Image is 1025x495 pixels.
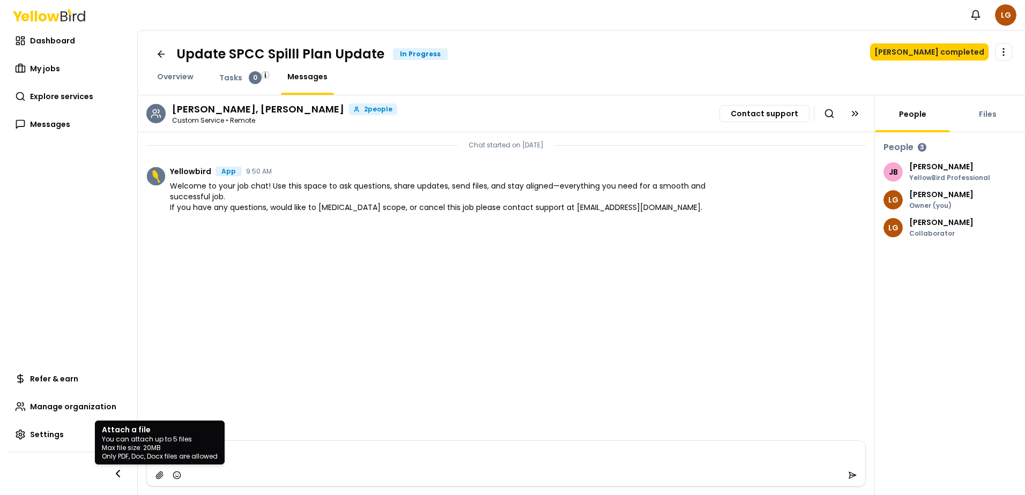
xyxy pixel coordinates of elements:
div: In Progress [393,48,448,60]
span: Tasks [219,72,242,83]
h1: Update SPCC Spilll Plan Update [176,46,384,63]
span: Manage organization [30,401,116,412]
span: Refer & earn [30,373,78,384]
div: You can attach up to 5 filesMax file size: 20MBOnly PDF, Doc, Docx files are allowed [146,440,866,486]
p: Chat started on [DATE] [469,141,544,149]
span: JB [883,162,903,182]
h3: Jishant Brahmbhatt, Leticia Garcia [172,104,344,114]
a: Manage organization [9,396,129,417]
a: Tasks0 [213,71,268,84]
p: Custom Service • Remote [172,117,397,124]
p: Collaborator [909,230,974,237]
button: [PERSON_NAME] completed [870,43,989,61]
a: Files [972,109,1003,119]
span: Messages [287,71,328,82]
p: YellowBird Professional [909,175,990,181]
p: You can attach up to 5 files Max file size: 20MB Only PDF, Doc, Docx files are allowed [102,435,218,461]
div: 3 [918,143,926,152]
span: LG [883,190,903,209]
div: App [216,167,242,176]
a: Explore services [9,86,129,107]
button: Contact support [719,105,809,122]
span: Yellowbird [170,168,211,175]
p: [PERSON_NAME] [909,219,974,226]
div: 0 [249,71,262,84]
span: 2 people [364,106,392,112]
span: Messages [30,119,70,130]
a: Dashboard [9,30,129,51]
span: LG [883,218,903,237]
h3: People [883,141,913,154]
time: 9:50 AM [246,168,272,175]
span: Explore services [30,91,93,102]
a: Messages [281,71,334,82]
a: My jobs [9,58,129,79]
a: Refer & earn [9,368,129,389]
span: Welcome to your job chat! Use this space to ask questions, share updates, send files, and stay al... [170,181,710,213]
span: LG [995,4,1016,26]
div: Chat messages [138,132,874,440]
p: [PERSON_NAME] [909,163,990,170]
span: Dashboard [30,35,75,46]
a: Settings [9,424,129,445]
p: Owner (you) [909,202,974,209]
a: Overview [151,71,200,82]
span: Overview [157,71,194,82]
span: Settings [30,429,64,440]
a: Messages [9,114,129,135]
a: People [893,109,933,119]
span: My jobs [30,63,60,74]
p: [PERSON_NAME] [909,191,974,198]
